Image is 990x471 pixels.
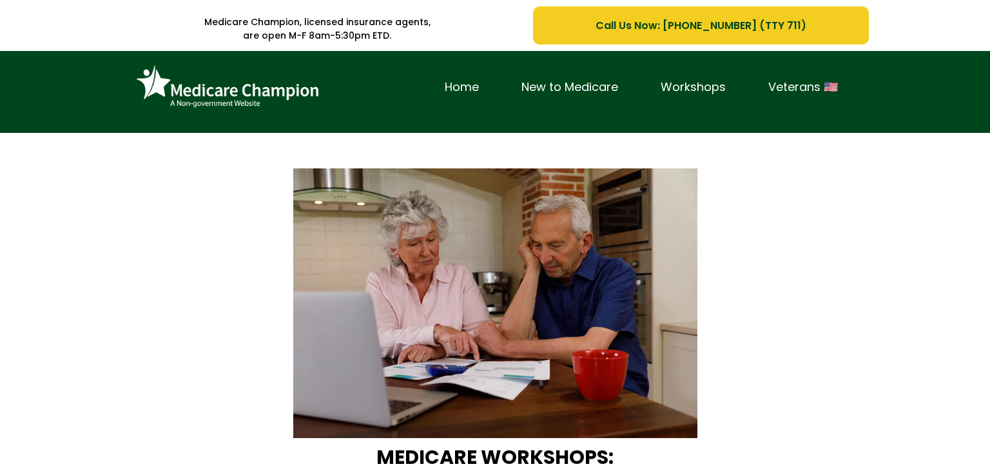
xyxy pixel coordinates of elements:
[639,77,747,97] a: Workshops
[131,61,324,114] img: Brand Logo
[747,77,859,97] a: Veterans 🇺🇸
[376,443,614,471] strong: MEDICARE WORKSHOPS:
[121,29,514,43] p: are open M-F 8am-5:30pm ETD.
[121,15,514,29] p: Medicare Champion, licensed insurance agents,
[596,17,806,34] span: Call Us Now: [PHONE_NUMBER] (TTY 711)
[533,6,869,45] a: Call Us Now: 1-833-823-1990 (TTY 711)
[423,77,500,97] a: Home
[500,77,639,97] a: New to Medicare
